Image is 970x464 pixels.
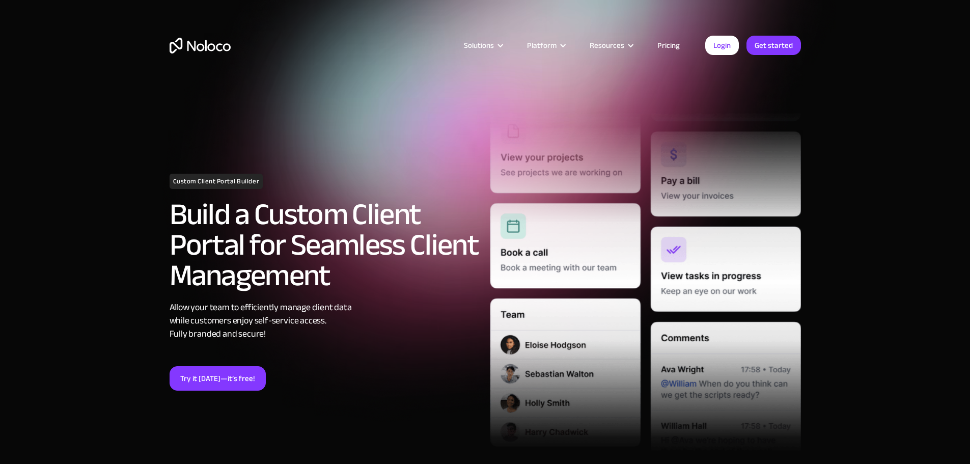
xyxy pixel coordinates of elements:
[170,174,263,189] h1: Custom Client Portal Builder
[527,39,557,52] div: Platform
[514,39,577,52] div: Platform
[590,39,624,52] div: Resources
[170,366,266,391] a: Try it [DATE]—it’s free!
[746,36,801,55] a: Get started
[170,301,480,341] div: Allow your team to efficiently manage client data while customers enjoy self-service access. Full...
[577,39,645,52] div: Resources
[451,39,514,52] div: Solutions
[170,199,480,291] h2: Build a Custom Client Portal for Seamless Client Management
[705,36,739,55] a: Login
[464,39,494,52] div: Solutions
[170,38,231,53] a: home
[645,39,692,52] a: Pricing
